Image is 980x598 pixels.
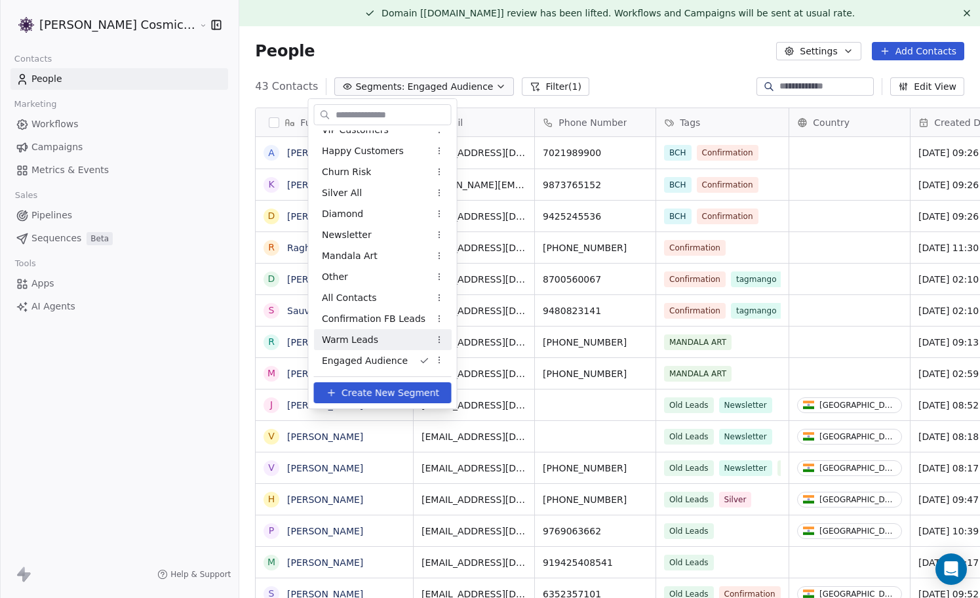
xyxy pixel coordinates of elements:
div: Suggestions [314,98,452,434]
span: Create New Segment [342,386,439,400]
span: Warm Leads [322,333,378,347]
span: Confirmation FB Leads [322,312,425,326]
span: Happy Customers [322,144,404,158]
span: All Contacts [322,291,377,305]
span: Engaged Audience [322,354,408,368]
span: Newsletter [322,228,372,242]
span: Churn Risk [322,165,371,179]
span: Other [322,270,348,284]
span: Silver All [322,186,362,200]
button: Create New Segment [314,382,452,403]
span: Mandala Art [322,249,378,263]
span: Diamond [322,207,363,221]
